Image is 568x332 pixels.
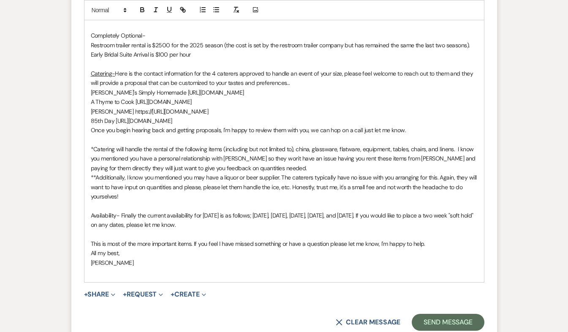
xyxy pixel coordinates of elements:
p: All my best, [91,248,478,258]
p: **Additionally, I know you mentioned you may have a liquor or beer supplier. The caterers typical... [91,173,478,201]
p: Restroom trailer rental is $2500 for the 2025 season (the cost is set by the restroom trailer com... [91,41,478,50]
p: This is most of the more important items. If you feel I have missed something or have a question ... [91,239,478,248]
button: Request [123,291,163,298]
button: Clear message [336,319,400,326]
p: [PERSON_NAME] https://[URL][DOMAIN_NAME] [91,107,478,116]
span: + [123,291,127,298]
p: *Catering will handle the rental of the following items (including but not limited to), china, gl... [91,144,478,173]
button: Send Message [412,314,484,331]
p: [PERSON_NAME] [91,258,478,267]
p: Completely Optional- [91,31,478,40]
u: Catering- [91,70,115,77]
span: JE wine consumption will be billed after your event to your preferred payment method at a 20% dis... [91,13,355,21]
button: Create [171,291,206,298]
span: + [171,291,174,298]
p: 85th Day [URL][DOMAIN_NAME] [91,116,478,125]
p: Early Bridal Suite Arrival is $100 per hour [91,50,478,59]
p: Once you begin hearing back and getting proposals, I'm happy to review them with you, we can hop ... [91,125,478,135]
p: Availability- Finally the current availability for [DATE] is as follows; [DATE], [DATE], [DATE], ... [91,211,478,230]
button: Share [84,291,116,298]
span: + [84,291,88,298]
p: A Thyme to Cook [URL][DOMAIN_NAME] [91,97,478,106]
span: Here is the contact information for the 4 caterers approved to handle an event of your size, plea... [91,70,475,87]
p: [PERSON_NAME]'s Simply Homemade [URL][DOMAIN_NAME] [91,88,478,97]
